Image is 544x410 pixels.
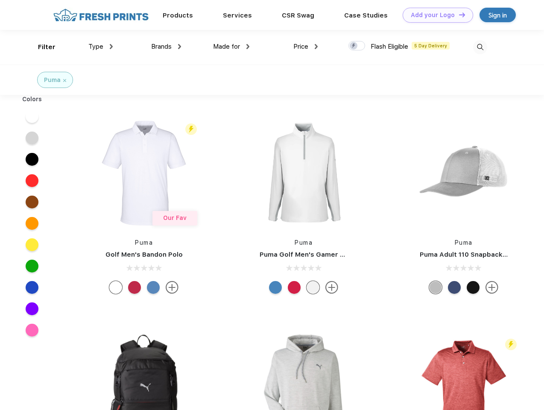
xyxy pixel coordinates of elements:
[223,12,252,19] a: Services
[411,12,455,19] div: Add your Logo
[505,339,517,350] img: flash_active_toggle.svg
[480,8,516,22] a: Sign in
[486,281,498,294] img: more.svg
[128,281,141,294] div: Ski Patrol
[166,281,178,294] img: more.svg
[429,281,442,294] div: Quarry with Brt Whit
[371,43,408,50] span: Flash Eligible
[295,239,313,246] a: Puma
[247,116,360,230] img: func=resize&h=266
[16,95,49,104] div: Colors
[178,44,181,49] img: dropdown.png
[459,12,465,17] img: DT
[407,116,521,230] img: func=resize&h=266
[473,40,487,54] img: desktop_search.svg
[307,281,319,294] div: Bright White
[282,12,314,19] a: CSR Swag
[467,281,480,294] div: Pma Blk with Pma Blk
[325,281,338,294] img: more.svg
[147,281,160,294] div: Lake Blue
[63,79,66,82] img: filter_cancel.svg
[185,123,197,135] img: flash_active_toggle.svg
[87,116,201,230] img: func=resize&h=266
[109,281,122,294] div: Bright White
[269,281,282,294] div: Bright Cobalt
[213,43,240,50] span: Made for
[135,239,153,246] a: Puma
[151,43,172,50] span: Brands
[293,43,308,50] span: Price
[246,44,249,49] img: dropdown.png
[44,76,61,85] div: Puma
[288,281,301,294] div: Ski Patrol
[488,10,507,20] div: Sign in
[260,251,395,258] a: Puma Golf Men's Gamer Golf Quarter-Zip
[412,42,450,50] span: 5 Day Delivery
[51,8,151,23] img: fo%20logo%202.webp
[455,239,473,246] a: Puma
[163,12,193,19] a: Products
[38,42,56,52] div: Filter
[163,214,187,221] span: Our Fav
[448,281,461,294] div: Peacoat Qut Shd
[105,251,183,258] a: Golf Men's Bandon Polo
[88,43,103,50] span: Type
[315,44,318,49] img: dropdown.png
[110,44,113,49] img: dropdown.png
